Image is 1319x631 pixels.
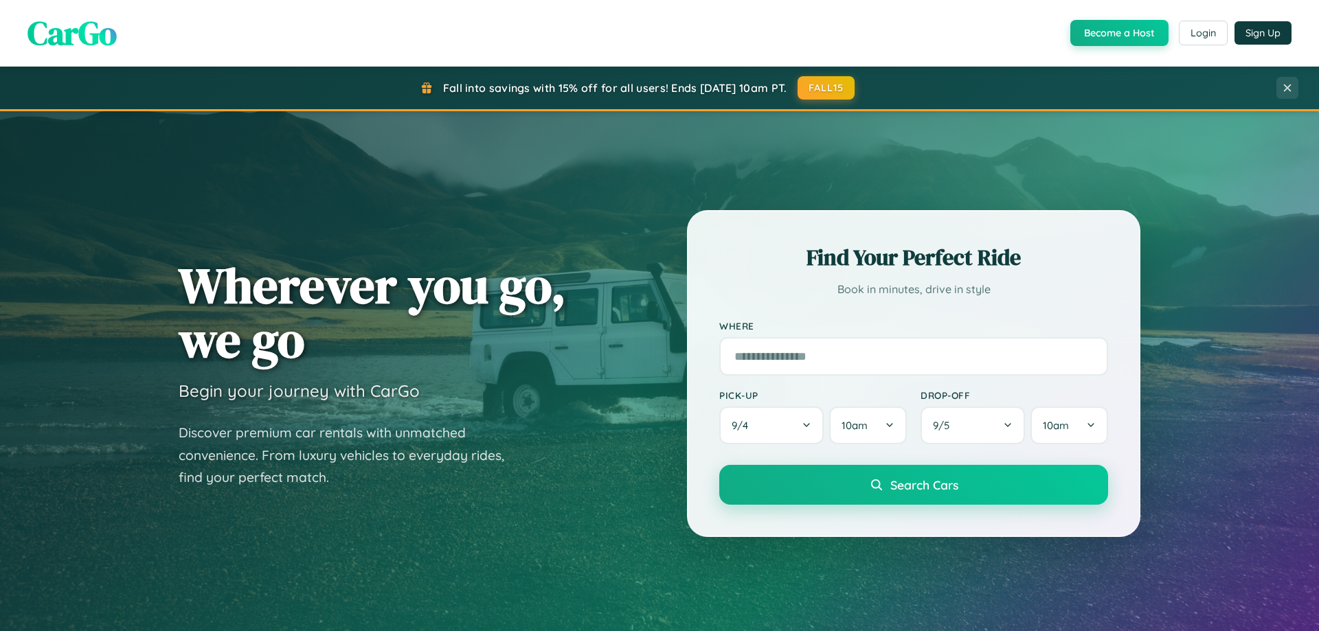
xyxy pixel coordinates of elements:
[1179,21,1228,45] button: Login
[179,258,566,367] h1: Wherever you go, we go
[179,380,420,401] h3: Begin your journey with CarGo
[719,465,1108,505] button: Search Cars
[890,477,958,492] span: Search Cars
[1030,406,1108,444] button: 10am
[719,406,824,444] button: 9/4
[179,422,522,489] p: Discover premium car rentals with unmatched convenience. From luxury vehicles to everyday rides, ...
[933,419,956,432] span: 9 / 5
[1043,419,1069,432] span: 10am
[443,81,787,95] span: Fall into savings with 15% off for all users! Ends [DATE] 10am PT.
[27,10,117,56] span: CarGo
[719,389,907,401] label: Pick-up
[1235,21,1292,45] button: Sign Up
[719,242,1108,273] h2: Find Your Perfect Ride
[1070,20,1169,46] button: Become a Host
[719,279,1108,299] p: Book in minutes, drive in style
[921,389,1108,401] label: Drop-off
[798,76,855,100] button: FALL15
[829,406,907,444] button: 10am
[842,419,868,432] span: 10am
[921,406,1025,444] button: 9/5
[719,320,1108,332] label: Where
[732,419,755,432] span: 9 / 4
